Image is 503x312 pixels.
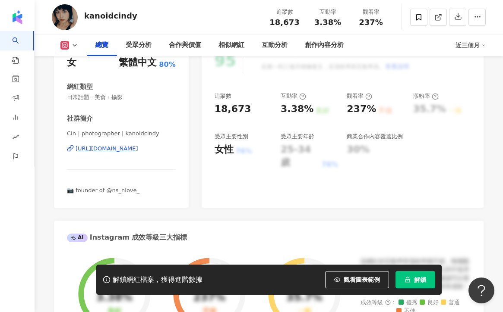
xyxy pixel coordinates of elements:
[52,4,78,30] img: KOL Avatar
[12,128,19,148] span: rise
[281,103,313,116] div: 3.38%
[399,300,418,306] span: 優秀
[67,114,93,123] div: 社群簡介
[119,56,157,69] div: 繁體中文
[218,40,244,50] div: 相似網紅
[10,10,24,24] img: logo icon
[359,18,383,27] span: 237%
[441,300,460,306] span: 普通
[286,292,322,304] div: 35.7%
[344,276,380,283] span: 觀看圖表範例
[12,31,29,65] a: search
[395,271,435,288] button: 解鎖
[84,10,137,21] div: kanoidcindy
[67,94,176,101] span: 日常話題 · 美食 · 攝影
[67,130,176,137] span: Cin｜photographer | kanoidcindy
[193,292,225,304] div: 237%
[311,8,344,16] div: 互動率
[215,143,234,156] div: 女性
[215,103,251,116] div: 18,673
[361,257,471,291] div: 該網紅的互動率和漲粉率都不錯，唯獨觀看率比較普通，為同等級的網紅的中低等級，效果不一定會好，但仍然建議可以發包開箱類型的案型，應該會比較有成效！
[67,187,139,193] span: 📷 founder of @ns_nlove_
[67,82,93,91] div: 網紅類型
[126,40,152,50] div: 受眾分析
[96,292,132,304] div: 3.38%
[281,92,306,100] div: 互動率
[76,145,138,153] div: [URL][DOMAIN_NAME]
[314,18,341,27] span: 3.38%
[405,277,411,283] span: lock
[262,40,288,50] div: 互動分析
[420,300,439,306] span: 良好
[325,271,389,288] button: 觀看圖表範例
[67,56,76,69] div: 女
[67,145,176,153] a: [URL][DOMAIN_NAME]
[281,133,314,140] div: 受眾主要年齡
[169,40,201,50] div: 合作與價值
[347,133,403,140] div: 商業合作內容覆蓋比例
[215,92,231,100] div: 追蹤數
[159,60,175,69] span: 80%
[414,276,426,283] span: 解鎖
[215,133,248,140] div: 受眾主要性別
[95,40,108,50] div: 總覽
[113,275,202,284] div: 解鎖網紅檔案，獲得進階數據
[269,18,299,27] span: 18,673
[268,8,301,16] div: 追蹤數
[305,40,344,50] div: 創作內容分析
[347,92,372,100] div: 觀看率
[456,38,486,52] div: 近三個月
[354,8,387,16] div: 觀看率
[67,233,187,242] div: Instagram 成效等級三大指標
[67,234,88,242] div: AI
[347,103,376,116] div: 237%
[413,92,439,100] div: 漲粉率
